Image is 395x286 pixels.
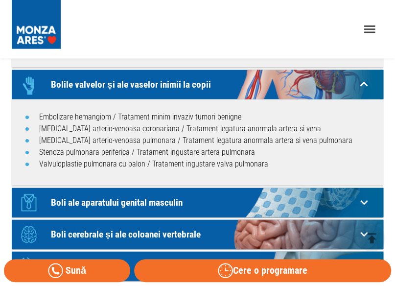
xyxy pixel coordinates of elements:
button: delete [358,225,385,252]
div: IconBoli cerebrale și ale coloanei vertebrale [12,220,383,249]
a: [MEDICAL_DATA] arterio-venoasa pulmonara / Tratament legatura anormala artera si vena pulmonara [39,136,352,145]
div: Icon [14,70,44,99]
p: Boli cerebrale și ale coloanei vertebrale [51,229,356,239]
a: [MEDICAL_DATA] arterio-venoasa coronariana / Tratament legatura anormala artera si vena [39,124,321,133]
a: Stenoza pulmonara periferica / Tratament ingustare artera pulmonara [39,147,255,157]
div: IconBoli ale aparatului genital masculin [12,188,383,217]
div: IconBolile valvelor și ale vaselor inimii la copii [12,70,383,99]
div: Icon [14,188,44,217]
p: Boli ale aparatului genital masculin [51,197,356,208]
div: Icon [14,220,44,249]
button: open drawer [356,16,383,43]
a: Sună [4,259,130,282]
div: IconBoli ale articulațiilor [12,252,383,281]
a: Valvuloplastie pulmonara cu balon / Tratament ingustare valva pulmonara [39,159,268,168]
div: Icon [14,252,44,281]
button: Cere o programare [134,259,391,282]
p: Bolile valvelor și ale vaselor inimii la copii [51,79,356,90]
a: Embolizare hemangiom / Tratament minim invaziv tumori benigne [39,112,241,121]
